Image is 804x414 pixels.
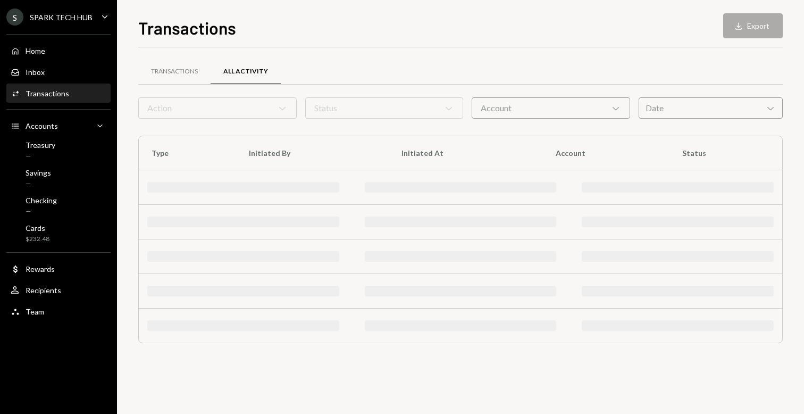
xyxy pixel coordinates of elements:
div: Home [26,46,45,55]
th: Initiated At [389,136,543,170]
a: Treasury— [6,137,111,163]
th: Type [139,136,236,170]
div: Transactions [151,67,198,76]
div: $232.48 [26,235,49,244]
h1: Transactions [138,17,236,38]
div: SPARK TECH HUB [30,13,93,22]
div: — [26,207,57,216]
a: Rewards [6,259,111,278]
div: — [26,179,51,188]
div: All Activity [223,67,268,76]
div: Transactions [26,89,69,98]
div: Cards [26,223,49,233]
a: Cards$232.48 [6,220,111,246]
a: Recipients [6,280,111,300]
a: Accounts [6,116,111,135]
div: Accounts [26,121,58,130]
div: Savings [26,168,51,177]
th: Status [669,136,782,170]
div: Checking [26,196,57,205]
div: S [6,9,23,26]
a: Checking— [6,193,111,218]
a: All Activity [211,58,281,85]
th: Initiated By [236,136,389,170]
div: Treasury [26,140,55,150]
div: Date [639,97,783,119]
div: Inbox [26,68,45,77]
a: Home [6,41,111,60]
th: Account [543,136,669,170]
a: Transactions [6,84,111,103]
div: — [26,152,55,161]
div: Account [472,97,630,119]
div: Team [26,307,44,316]
div: Rewards [26,264,55,274]
div: Recipients [26,286,61,295]
a: Team [6,302,111,321]
a: Savings— [6,165,111,191]
a: Transactions [138,58,211,85]
a: Inbox [6,62,111,81]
